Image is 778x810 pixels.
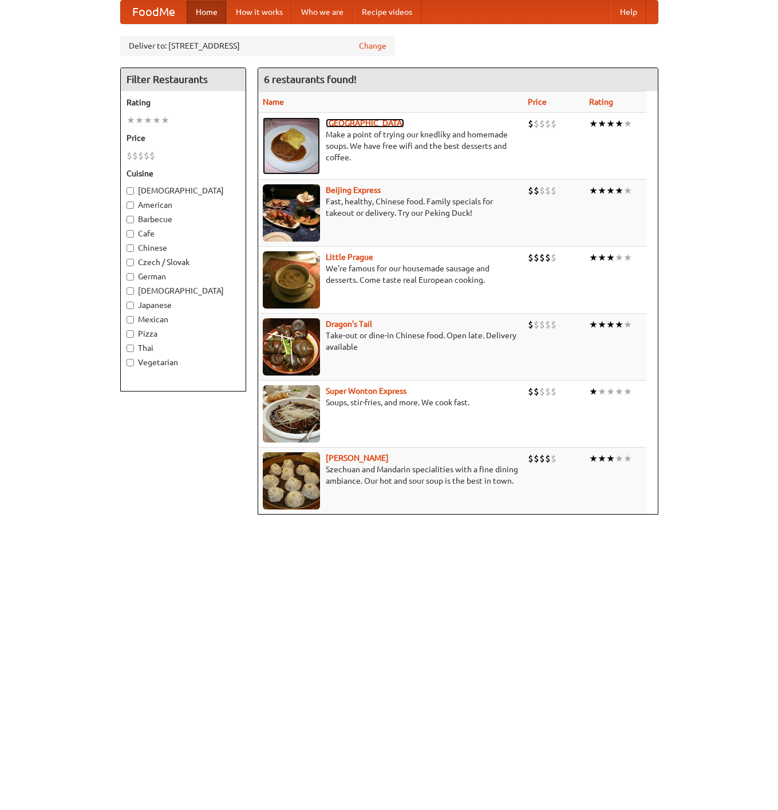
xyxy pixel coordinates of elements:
[127,214,240,225] label: Barbecue
[528,117,534,130] li: $
[127,357,240,368] label: Vegetarian
[127,342,240,354] label: Thai
[127,299,240,311] label: Japanese
[611,1,646,23] a: Help
[263,117,320,175] img: czechpoint.jpg
[606,318,615,331] li: ★
[528,452,534,465] li: $
[127,114,135,127] li: ★
[551,318,556,331] li: $
[528,97,547,106] a: Price
[326,252,373,262] b: Little Prague
[326,386,406,396] b: Super Wonton Express
[539,117,545,130] li: $
[263,385,320,442] img: superwonton.jpg
[545,117,551,130] li: $
[127,359,134,366] input: Vegetarian
[545,385,551,398] li: $
[127,285,240,297] label: [DEMOGRAPHIC_DATA]
[263,196,519,219] p: Fast, healthy, Chinese food. Family specials for takeout or delivery. Try our Peking Duck!
[606,184,615,197] li: ★
[623,117,632,130] li: ★
[144,114,152,127] li: ★
[326,118,404,128] b: [GEOGRAPHIC_DATA]
[551,117,556,130] li: $
[127,287,134,295] input: [DEMOGRAPHIC_DATA]
[292,1,353,23] a: Who we are
[615,452,623,465] li: ★
[539,452,545,465] li: $
[598,117,606,130] li: ★
[227,1,292,23] a: How it works
[127,273,134,280] input: German
[121,1,187,23] a: FoodMe
[127,216,134,223] input: Barbecue
[127,244,134,252] input: Chinese
[534,184,539,197] li: $
[623,318,632,331] li: ★
[121,68,246,91] h4: Filter Restaurants
[545,251,551,264] li: $
[127,345,134,352] input: Thai
[359,40,386,52] a: Change
[589,452,598,465] li: ★
[539,251,545,264] li: $
[263,318,320,376] img: dragon.jpg
[127,132,240,144] h5: Price
[545,318,551,331] li: $
[528,318,534,331] li: $
[127,230,134,238] input: Cafe
[127,302,134,309] input: Japanese
[127,168,240,179] h5: Cuisine
[623,452,632,465] li: ★
[606,452,615,465] li: ★
[551,452,556,465] li: $
[120,35,395,56] div: Deliver to: [STREET_ADDRESS]
[127,328,240,339] label: Pizza
[545,452,551,465] li: $
[263,97,284,106] a: Name
[598,385,606,398] li: ★
[539,318,545,331] li: $
[127,187,134,195] input: [DEMOGRAPHIC_DATA]
[545,184,551,197] li: $
[528,251,534,264] li: $
[127,314,240,325] label: Mexican
[127,199,240,211] label: American
[551,184,556,197] li: $
[353,1,421,23] a: Recipe videos
[589,385,598,398] li: ★
[534,318,539,331] li: $
[615,385,623,398] li: ★
[623,251,632,264] li: ★
[589,117,598,130] li: ★
[615,184,623,197] li: ★
[589,318,598,331] li: ★
[326,319,372,329] a: Dragon's Tail
[606,385,615,398] li: ★
[326,185,381,195] a: Beijing Express
[589,251,598,264] li: ★
[598,184,606,197] li: ★
[589,184,598,197] li: ★
[127,271,240,282] label: German
[263,263,519,286] p: We're famous for our housemade sausage and desserts. Come taste real European cooking.
[598,251,606,264] li: ★
[598,452,606,465] li: ★
[187,1,227,23] a: Home
[551,385,556,398] li: $
[132,149,138,162] li: $
[623,385,632,398] li: ★
[144,149,149,162] li: $
[138,149,144,162] li: $
[135,114,144,127] li: ★
[127,149,132,162] li: $
[149,149,155,162] li: $
[615,117,623,130] li: ★
[326,453,389,463] a: [PERSON_NAME]
[528,184,534,197] li: $
[534,385,539,398] li: $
